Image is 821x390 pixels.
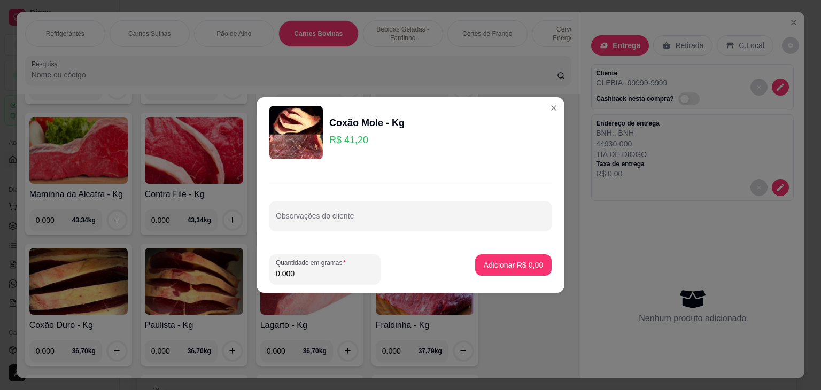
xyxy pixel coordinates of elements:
p: R$ 41,20 [329,132,405,147]
input: Quantidade em gramas [276,268,374,279]
img: product-image [269,106,323,159]
p: Adicionar R$ 0,00 [484,260,543,270]
label: Quantidade em gramas [276,258,350,267]
input: Observações do cliente [276,215,545,225]
button: Close [545,99,562,116]
button: Adicionar R$ 0,00 [475,254,552,276]
div: Coxão Mole - Kg [329,115,405,130]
